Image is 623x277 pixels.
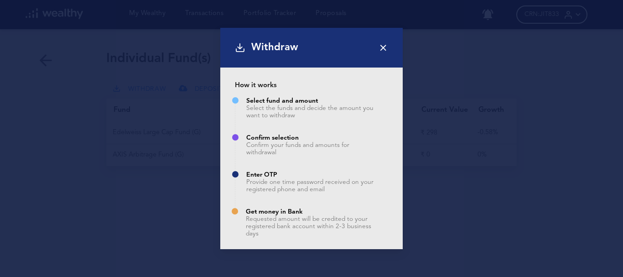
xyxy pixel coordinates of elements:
[251,42,372,53] h1: Withdraw
[246,216,377,238] p: Requested amount will be credited to your registered bank account within 2-3 business days
[246,179,377,193] p: Provide one time password received on your registered phone and email
[246,105,377,120] p: Select the funds and decide the amount you want to withdraw
[246,171,377,179] div: Enter OTP
[235,82,388,90] h2: How it works
[246,208,377,216] div: Get money in Bank
[246,142,377,157] p: Confirm your funds and amounts for withdrawal
[246,134,377,142] div: Confirm selection
[246,97,377,105] div: Select fund and amount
